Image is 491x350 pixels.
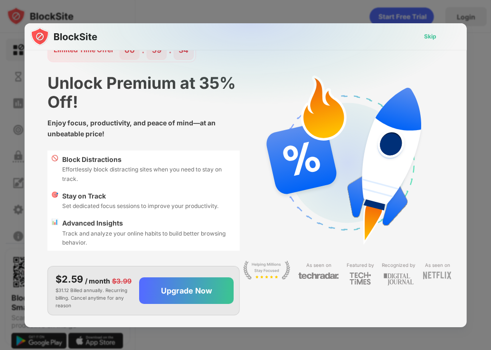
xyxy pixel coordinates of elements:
img: light-stay-focus.svg [243,261,291,280]
div: $31.12 Billed annually. Recurring billing. Cancel anytime for any reason [56,272,132,309]
img: light-netflix.svg [423,272,452,279]
img: light-techradar.svg [298,272,339,280]
div: 📊 [51,218,58,247]
img: gradient.svg [30,23,472,179]
div: $3.99 [112,276,132,286]
div: 🎯 [51,191,58,211]
div: Skip [424,32,436,41]
div: Track and analyze your online habits to build better browsing behavior. [62,229,236,247]
div: Stay on Track [62,191,218,201]
div: / month [85,276,110,286]
div: Upgrade Now [161,286,212,295]
div: As seen on [425,261,450,270]
div: As seen on [306,261,331,270]
div: Recognized by [382,261,415,270]
div: Advanced Insights [62,218,236,228]
img: light-techtimes.svg [349,272,371,285]
div: Set dedicated focus sessions to improve your productivity. [62,201,218,210]
img: light-digital-journal.svg [384,272,414,287]
div: $2.59 [56,272,83,286]
div: Featured by [347,261,374,270]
